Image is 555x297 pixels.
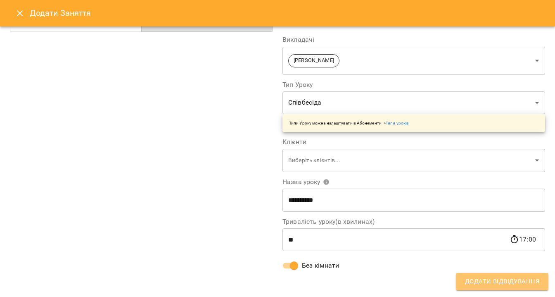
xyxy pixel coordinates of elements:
[288,156,532,165] p: Виберіть клієнтів...
[10,3,30,23] button: Close
[282,179,330,185] span: Назва уроку
[282,36,545,43] label: Викладачі
[386,121,409,125] a: Типи уроків
[289,120,409,126] p: Типи Уроку можна налаштувати в Абонементи ->
[323,179,330,185] svg: Вкажіть назву уроку або виберіть клієнтів
[282,81,545,88] label: Тип Уроку
[282,46,545,75] div: [PERSON_NAME]
[302,261,339,271] span: Без кімнати
[289,57,339,65] span: [PERSON_NAME]
[282,91,545,115] div: Співбесіда
[465,276,539,287] span: Додати Відвідування
[282,218,545,225] label: Тривалість уроку(в хвилинах)
[282,139,545,145] label: Клієнти
[30,7,545,19] h6: Додати Заняття
[282,148,545,172] div: Виберіть клієнтів...
[456,273,548,290] button: Додати Відвідування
